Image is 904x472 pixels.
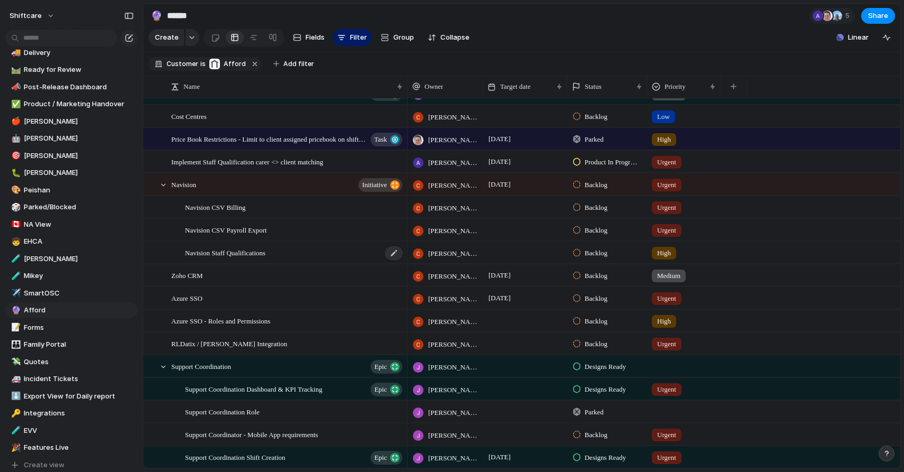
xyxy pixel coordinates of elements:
[171,314,270,327] span: Azure SSO - Roles and Permissions
[11,236,19,248] div: 🧒
[283,59,314,69] span: Add filter
[10,305,20,316] button: 🔮
[428,294,478,304] span: [PERSON_NAME]
[5,96,137,112] a: ✅Product / Marketing Handover
[657,339,676,349] span: Urgent
[486,451,513,464] span: [DATE]
[171,110,207,122] span: Cost Centres
[371,87,402,101] button: Epic
[10,99,20,109] button: ✅
[5,285,137,301] a: ✈️SmartOSC
[374,382,387,397] span: Epic
[10,442,20,453] button: 🎉
[267,57,320,71] button: Add filter
[657,248,671,258] span: High
[5,199,137,215] a: 🎲Parked/Blocked
[362,178,387,192] span: initiative
[440,32,469,43] span: Collapse
[486,178,513,191] span: [DATE]
[11,150,19,162] div: 🎯
[10,82,20,92] button: 📣
[10,11,42,21] span: shiftcare
[185,201,246,213] span: Navision CSV Billing
[5,251,137,267] a: 🧪[PERSON_NAME]
[24,151,134,161] span: [PERSON_NAME]
[171,133,367,145] span: Price Book Restrictions - Limit to client assigned pricebook on shift creation
[11,133,19,145] div: 🤖
[207,58,248,70] button: Afford
[155,32,179,43] span: Create
[428,203,478,214] span: [PERSON_NAME]
[5,371,137,387] a: 🚑Incident Tickets
[585,134,604,145] span: Parked
[11,373,19,385] div: 🚑
[5,440,137,456] a: 🎉Features Live
[5,354,137,370] a: 💸Quotes
[585,112,607,122] span: Backlog
[585,293,607,304] span: Backlog
[5,302,137,318] div: 🔮Afford
[5,79,137,95] div: 📣Post-Release Dashboard
[10,288,20,299] button: ✈️
[10,408,20,419] button: 🔑
[657,180,676,190] span: Urgent
[10,374,20,384] button: 🚑
[585,430,607,440] span: Backlog
[585,316,607,327] span: Backlog
[5,320,137,336] a: 📝Forms
[428,339,478,350] span: [PERSON_NAME]
[24,133,134,144] span: [PERSON_NAME]
[848,32,869,43] span: Linear
[5,148,137,164] a: 🎯[PERSON_NAME]
[11,442,19,454] div: 🎉
[11,253,19,265] div: 🧪
[425,81,443,92] span: Owner
[24,305,134,316] span: Afford
[5,234,137,249] a: 🧒EHCA
[665,81,686,92] span: Priority
[10,219,20,230] button: 🇨🇦
[428,158,478,168] span: [PERSON_NAME]
[11,184,19,196] div: 🎨
[5,114,137,129] a: 🍎[PERSON_NAME]
[428,248,478,259] span: [PERSON_NAME]
[861,8,895,24] button: Share
[585,339,607,349] span: Backlog
[171,269,203,281] span: Zoho CRM
[5,423,137,439] a: 🧪EVV
[24,271,134,281] span: Mikey
[10,48,20,58] button: 🚚
[24,236,134,247] span: EHCA
[657,271,680,281] span: Medium
[11,167,19,179] div: 🐛
[183,81,200,92] span: Name
[10,64,20,75] button: 🛤️
[5,131,137,146] a: 🤖[PERSON_NAME]
[24,254,134,264] span: [PERSON_NAME]
[171,155,323,168] span: Implement Staff Qualification carer <> client matching
[657,316,671,327] span: High
[333,29,371,46] button: Filter
[428,362,478,373] span: [PERSON_NAME]
[24,339,134,350] span: Family Portal
[11,201,19,214] div: 🎲
[185,383,322,395] span: Support Coordination Dashboard & KPI Tracking
[371,133,402,146] button: Task
[289,29,329,46] button: Fields
[5,217,137,233] div: 🇨🇦NA View
[24,288,134,299] span: SmartOSC
[10,254,20,264] button: 🧪
[371,360,402,374] button: Epic
[5,268,137,284] a: 🧪Mikey
[24,219,134,230] span: NA View
[657,112,670,122] span: Low
[24,116,134,127] span: [PERSON_NAME]
[428,430,478,441] span: [PERSON_NAME]
[428,317,478,327] span: [PERSON_NAME]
